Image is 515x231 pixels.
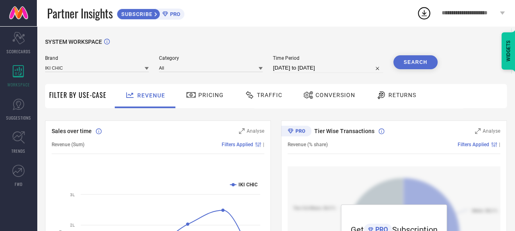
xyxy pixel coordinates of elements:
[7,82,30,88] span: WORKSPACE
[417,6,431,20] div: Open download list
[49,90,107,100] span: Filter By Use-Case
[483,128,500,134] span: Analyse
[314,128,374,134] span: Tier Wise Transactions
[159,55,263,61] span: Category
[137,92,165,99] span: Revenue
[6,115,31,121] span: SUGGESTIONS
[393,55,438,69] button: Search
[117,11,154,17] span: SUBSCRIBE
[47,5,113,22] span: Partner Insights
[222,142,253,147] span: Filters Applied
[475,128,481,134] svg: Zoom
[315,92,355,98] span: Conversion
[388,92,416,98] span: Returns
[198,92,224,98] span: Pricing
[238,182,258,188] text: IKI CHIC
[273,63,383,73] input: Select time period
[7,48,31,54] span: SCORECARDS
[458,142,489,147] span: Filters Applied
[15,181,23,187] span: FWD
[70,192,75,197] text: 3L
[263,142,264,147] span: |
[11,148,25,154] span: TRENDS
[288,142,328,147] span: Revenue (% share)
[257,92,282,98] span: Traffic
[52,128,92,134] span: Sales over time
[281,126,311,138] div: Premium
[273,55,383,61] span: Time Period
[168,11,180,17] span: PRO
[499,142,500,147] span: |
[45,55,149,61] span: Brand
[70,223,75,227] text: 2L
[247,128,264,134] span: Analyse
[117,7,184,20] a: SUBSCRIBEPRO
[45,38,102,45] span: SYSTEM WORKSPACE
[52,142,84,147] span: Revenue (Sum)
[239,128,245,134] svg: Zoom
